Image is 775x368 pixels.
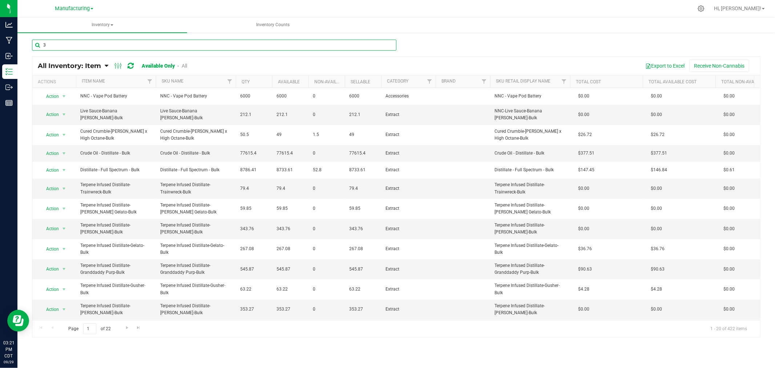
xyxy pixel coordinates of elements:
span: Terpene Infused Distillate-Gusher-Bulk [495,282,566,296]
span: Page of 22 [62,323,117,335]
a: Go to the last page [133,323,144,333]
div: Actions [38,79,73,84]
span: $377.51 [574,148,598,159]
span: 77615.4 [240,150,268,157]
span: 267.08 [277,245,304,252]
span: 63.22 [277,286,304,293]
span: 0 [313,306,340,313]
span: 343.76 [240,225,268,232]
a: Available [278,79,300,84]
span: 6000 [240,93,268,100]
span: Cured Crumble-[PERSON_NAME] x High Octane-Bulk [80,128,152,142]
span: Distillate - Full Spectrum - Bulk [80,167,152,173]
span: Action [40,109,59,120]
a: Go to the next page [122,323,132,333]
a: Filter [144,75,156,88]
span: Cured Crumble-[PERSON_NAME] x High Octane-Bulk [160,128,231,142]
span: 6000 [349,93,377,100]
span: Terpene Infused Distillate-Granddaddy Purp-Bulk [495,262,566,276]
span: Cured Crumble-[PERSON_NAME] x High Octane-Bulk [495,128,566,142]
span: select [60,304,69,315]
inline-svg: Inbound [5,52,13,60]
span: $0.61 [720,165,738,175]
span: $0.00 [574,224,593,234]
a: Qty [242,79,250,84]
span: select [60,204,69,214]
span: Action [40,165,59,175]
inline-svg: Reports [5,99,13,107]
span: $377.51 [647,148,671,159]
span: 353.27 [277,306,304,313]
span: 8786.41 [240,167,268,173]
p: 09/29 [3,359,14,365]
a: Filter [424,75,436,88]
span: 63.22 [349,286,377,293]
span: Action [40,284,59,295]
span: $0.00 [720,244,738,254]
span: 52.8 [313,167,340,173]
span: Accessories [386,93,431,100]
span: 49 [349,131,377,138]
span: Terpene Infused Distillate-Granddaddy Purp-Bulk [80,262,152,276]
span: $146.84 [647,165,671,175]
a: SKU Name [162,79,183,84]
span: Terpene Infused Distillate-Trainwreck-Bulk [160,181,231,195]
span: Action [40,204,59,214]
span: select [60,148,69,159]
span: 8733.61 [349,167,377,173]
span: Terpene Infused Distillate-[PERSON_NAME] Gelato-Bulk [495,202,566,216]
span: Manufacturing [55,5,90,12]
span: Action [40,130,59,140]
a: Inventory Counts [188,17,358,33]
span: 353.27 [349,306,377,313]
span: 50.5 [240,131,268,138]
span: Action [40,148,59,159]
span: Action [40,224,59,234]
span: Terpene Infused Distillate-[PERSON_NAME]-Bulk [160,222,231,236]
span: $0.00 [720,264,738,275]
a: Category [387,79,408,84]
a: Brand [441,79,456,84]
span: 212.1 [277,111,304,118]
span: Crude Oil - Distillate - Bulk [80,150,152,157]
span: Extract [386,185,431,192]
span: $0.00 [720,148,738,159]
span: select [60,130,69,140]
span: Extract [386,205,431,212]
span: 0 [313,205,340,212]
span: $0.00 [720,224,738,234]
span: Action [40,244,59,254]
span: Terpene Infused Distillate-[PERSON_NAME]-Bulk [495,303,566,316]
span: 79.4 [240,185,268,192]
span: Live Sauce-Banana [PERSON_NAME]-Bulk [80,108,152,121]
iframe: Resource center [7,310,29,332]
span: 343.76 [277,225,304,232]
span: $4.28 [647,284,666,295]
span: Terpene Infused Distillate-Gelato-Bulk [160,242,231,256]
span: Hi, [PERSON_NAME]! [714,5,761,11]
span: Terpene Infused Distillate-Trainwreck-Bulk [495,181,566,195]
span: 59.85 [277,205,304,212]
span: NNC-Live Sauce-Banana [PERSON_NAME]-Bulk [495,108,566,121]
span: Extract [386,111,431,118]
span: $90.63 [574,264,596,275]
span: $0.00 [647,183,666,194]
span: Terpene Infused Distillate-Gusher-Bulk [160,282,231,296]
span: Terpene Infused Distillate-[PERSON_NAME] Gelato-Bulk [80,202,152,216]
span: 353.27 [240,306,268,313]
span: 1 - 20 of 422 items [705,323,753,334]
span: $0.00 [720,304,738,315]
div: Manage settings [697,5,706,12]
span: $26.72 [647,129,668,140]
span: $26.72 [574,129,596,140]
span: Extract [386,150,431,157]
span: Action [40,184,59,194]
a: Inventory [17,17,187,33]
span: $0.00 [720,203,738,214]
span: NNC - Vape Pod Battery [160,93,231,100]
span: 49 [277,131,304,138]
span: Extract [386,167,431,173]
button: Receive Non-Cannabis [689,60,749,72]
a: Sellable [351,79,370,84]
